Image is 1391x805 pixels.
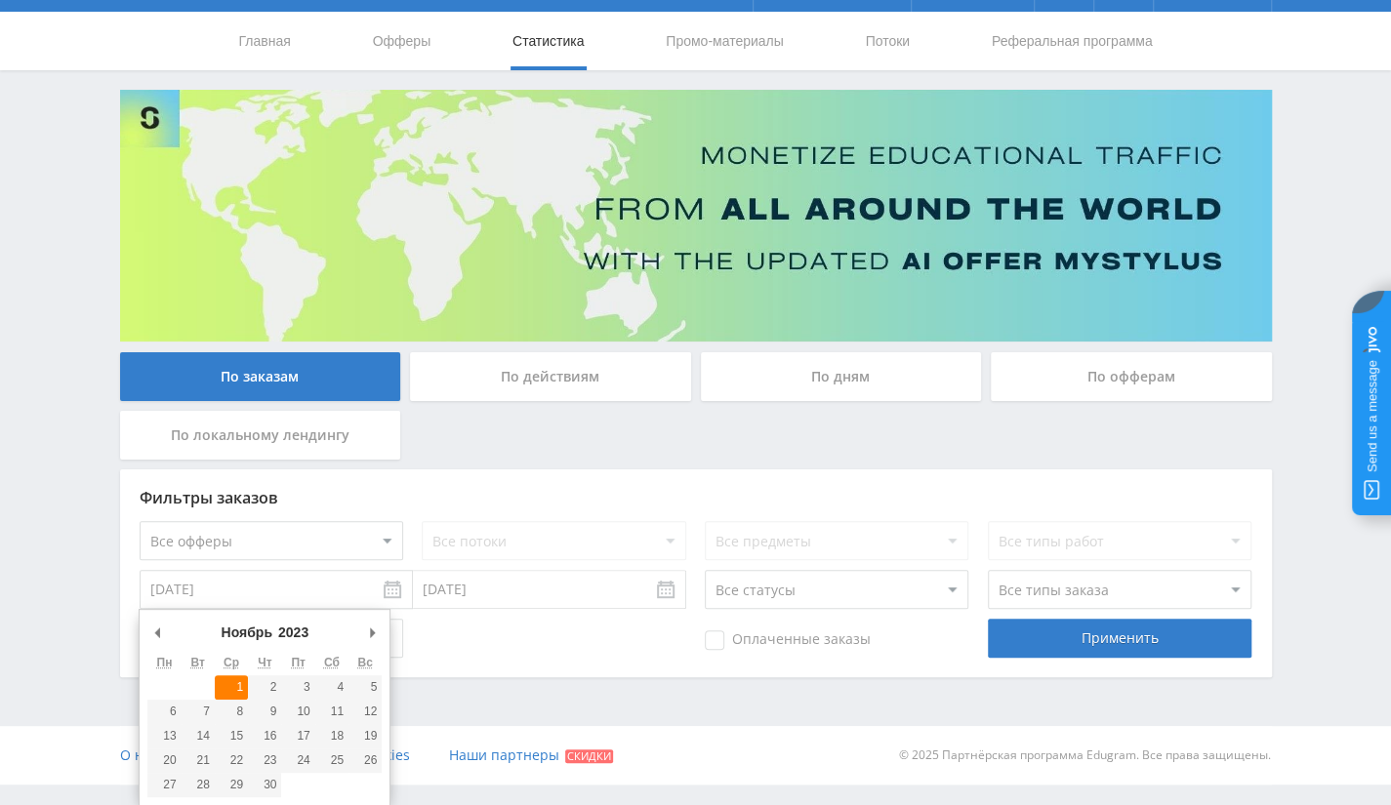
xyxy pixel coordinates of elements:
abbr: Понедельник [157,656,173,669]
span: Оплаченные заказы [705,630,871,650]
div: Применить [988,619,1251,658]
a: Промо-материалы [664,12,785,70]
button: 28 [182,773,215,797]
button: 5 [348,675,382,700]
button: Следующий месяц [362,618,382,647]
a: Наши партнеры Скидки [449,726,613,785]
div: По действиям [410,352,691,401]
button: 20 [147,748,181,773]
button: 7 [182,700,215,724]
button: 30 [248,773,281,797]
a: Статистика [511,12,587,70]
button: 12 [348,700,382,724]
div: По заказам [120,352,401,401]
button: 25 [315,748,348,773]
button: 26 [348,748,382,773]
a: О нас [120,726,158,785]
button: 18 [315,724,348,748]
div: По локальному лендингу [120,411,401,460]
a: Офферы [371,12,433,70]
button: 16 [248,724,281,748]
button: 8 [215,700,248,724]
a: Главная [237,12,293,70]
abbr: Пятница [291,656,306,669]
span: Скидки [565,749,613,763]
button: 1 [215,675,248,700]
button: 4 [315,675,348,700]
a: Реферальная программа [990,12,1155,70]
button: 22 [215,748,248,773]
div: Фильтры заказов [140,489,1252,506]
abbr: Среда [224,656,239,669]
a: Потоки [863,12,912,70]
div: Ноябрь [219,618,275,647]
div: По офферам [991,352,1272,401]
abbr: Суббота [324,656,340,669]
button: Предыдущий месяц [147,618,167,647]
button: 3 [281,675,314,700]
button: 14 [182,724,215,748]
button: 11 [315,700,348,724]
div: По дням [701,352,982,401]
input: Use the arrow keys to pick a date [140,570,413,609]
button: 10 [281,700,314,724]
button: 19 [348,724,382,748]
button: 24 [281,748,314,773]
button: 13 [147,724,181,748]
span: Наши партнеры [449,745,559,764]
span: О нас [120,745,158,764]
button: 15 [215,724,248,748]
button: 9 [248,700,281,724]
button: 17 [281,724,314,748]
button: 21 [182,748,215,773]
button: 29 [215,773,248,797]
button: 27 [147,773,181,797]
img: Banner [120,90,1272,342]
abbr: Четверг [258,656,271,669]
abbr: Воскресенье [358,656,373,669]
button: 2 [248,675,281,700]
div: 2023 [275,618,311,647]
button: 6 [147,700,181,724]
abbr: Вторник [191,656,205,669]
button: 23 [248,748,281,773]
div: © 2025 Партнёрская программа Edugram. Все права защищены. [705,726,1271,785]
